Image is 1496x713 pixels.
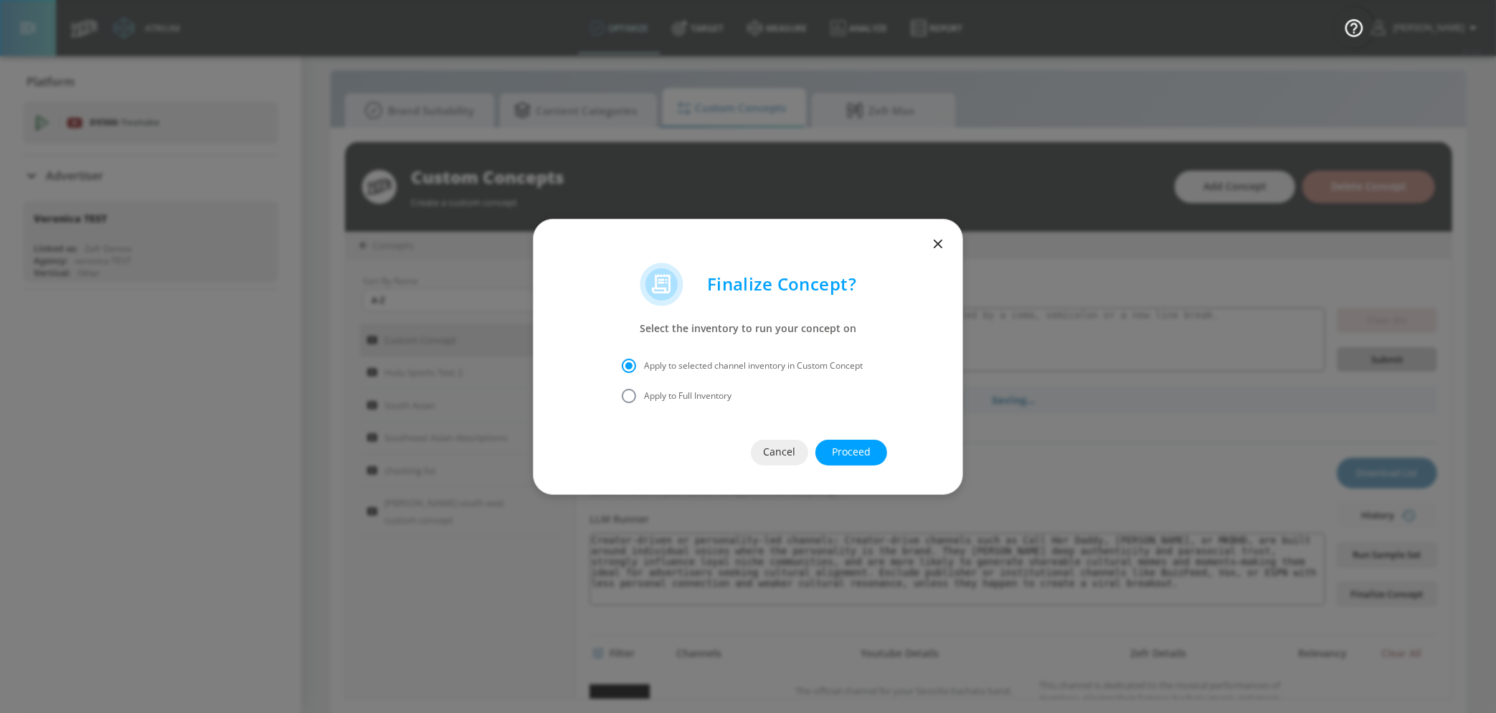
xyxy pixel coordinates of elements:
[707,274,856,295] p: Finalize Concept?
[815,440,887,466] button: Proceed
[1334,7,1374,47] button: Open Resource Center
[612,322,884,335] p: Select the inventory to run your concept on
[644,359,863,372] span: Apply to selected channel inventory in Custom Concept
[644,389,732,402] span: Apply to Full Inventory
[844,443,858,461] span: Proceed
[751,440,808,466] button: Cancel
